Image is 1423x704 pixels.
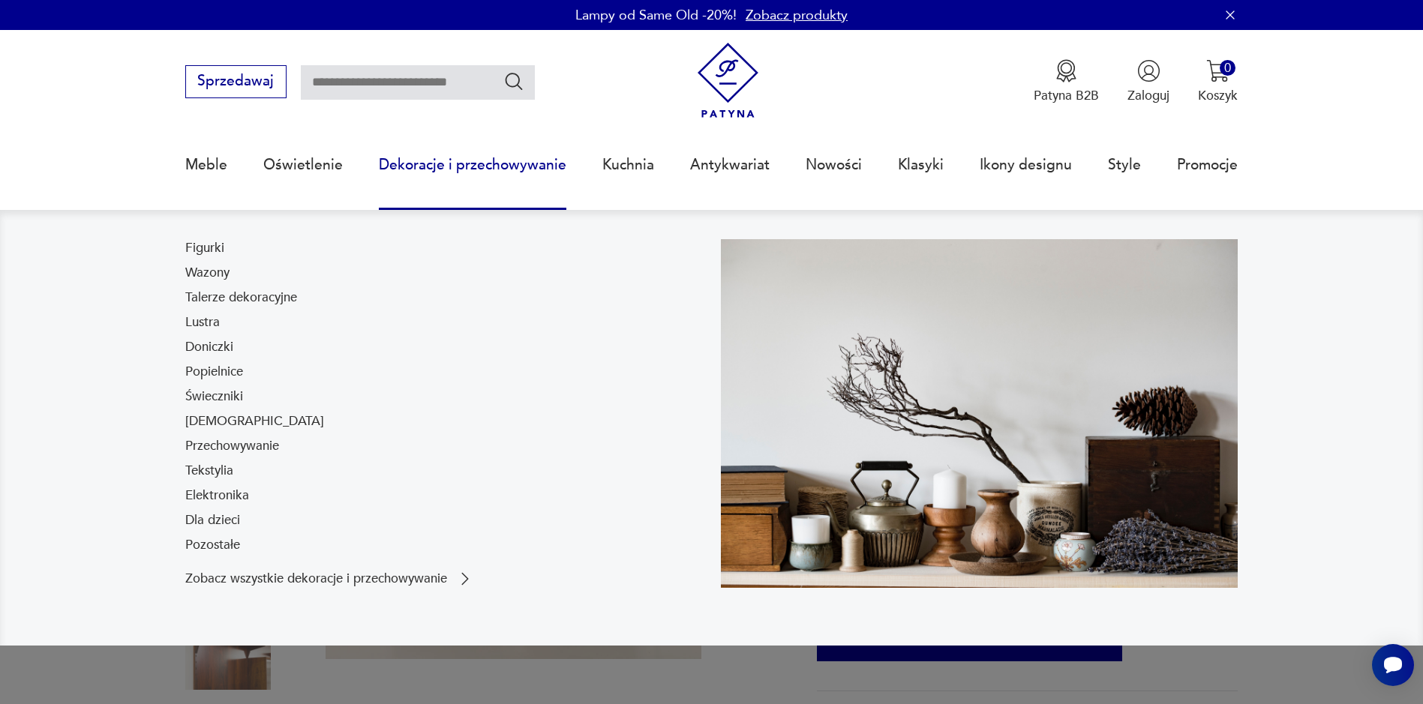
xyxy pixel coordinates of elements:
iframe: Smartsupp widget button [1372,644,1414,686]
img: Ikona koszyka [1206,59,1229,82]
a: Sprzedawaj [185,76,287,88]
a: Wazony [185,264,230,282]
button: Szukaj [503,70,525,92]
p: Zaloguj [1127,87,1169,104]
a: Ikony designu [980,130,1072,199]
button: Patyna B2B [1034,59,1099,104]
a: Nowości [806,130,862,199]
a: Doniczki [185,338,233,356]
a: Kuchnia [602,130,654,199]
a: Pozostałe [185,536,240,554]
a: Klasyki [898,130,944,199]
img: Ikonka użytkownika [1137,59,1160,82]
a: Figurki [185,239,224,257]
a: Talerze dekoracyjne [185,289,297,307]
a: Style [1108,130,1141,199]
a: Popielnice [185,363,243,381]
a: Antykwariat [690,130,770,199]
a: Ikona medaluPatyna B2B [1034,59,1099,104]
p: Koszyk [1198,87,1238,104]
a: Meble [185,130,227,199]
button: Zaloguj [1127,59,1169,104]
p: Patyna B2B [1034,87,1099,104]
p: Lampy od Same Old -20%! [575,6,737,25]
img: cfa44e985ea346226f89ee8969f25989.jpg [721,239,1238,588]
p: Zobacz wszystkie dekoracje i przechowywanie [185,573,447,585]
a: Zobacz produkty [746,6,848,25]
a: Świeczniki [185,388,243,406]
button: Sprzedawaj [185,65,287,98]
a: Elektronika [185,487,249,505]
button: 0Koszyk [1198,59,1238,104]
a: Dla dzieci [185,511,240,529]
a: Oświetlenie [263,130,343,199]
a: Dekoracje i przechowywanie [379,130,566,199]
img: Ikona medalu [1055,59,1078,82]
a: Lustra [185,313,220,331]
div: 0 [1220,60,1235,76]
a: Promocje [1177,130,1238,199]
a: Tekstylia [185,462,233,480]
a: [DEMOGRAPHIC_DATA] [185,412,324,430]
a: Zobacz wszystkie dekoracje i przechowywanie [185,570,474,588]
a: Przechowywanie [185,437,279,455]
img: Patyna - sklep z meblami i dekoracjami vintage [690,43,766,118]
